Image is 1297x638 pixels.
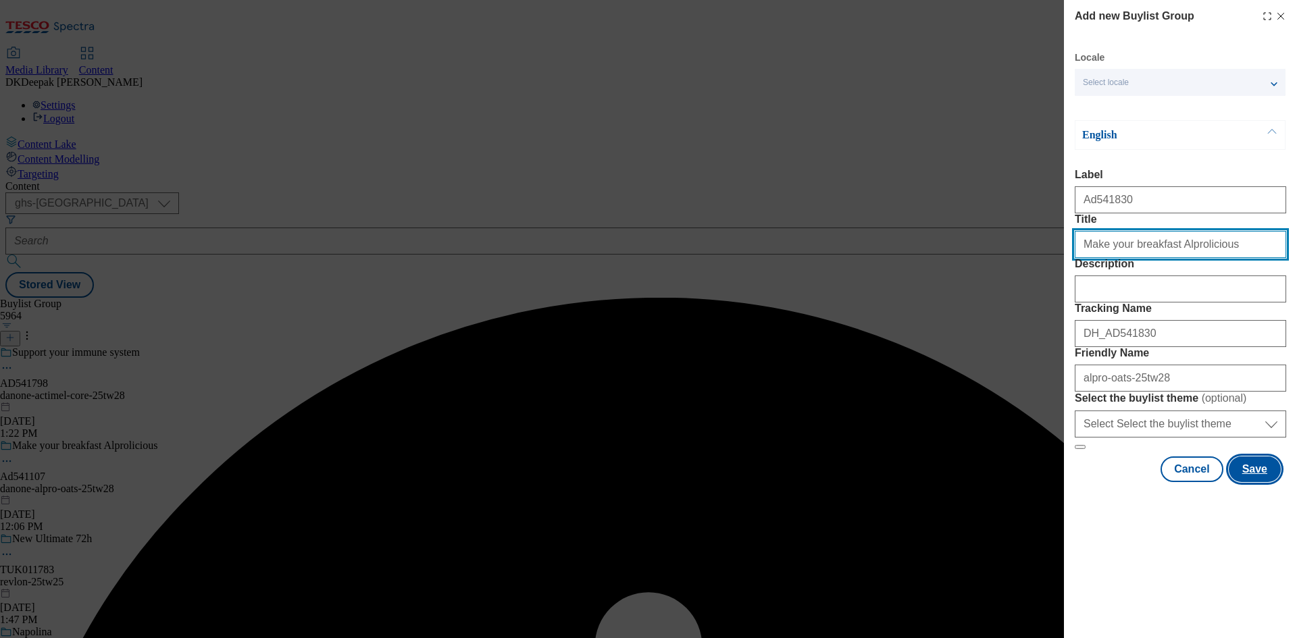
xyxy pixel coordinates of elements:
input: Enter Label [1075,186,1286,213]
label: Title [1075,213,1286,225]
input: Enter Tracking Name [1075,320,1286,347]
label: Tracking Name [1075,302,1286,315]
span: ( optional ) [1202,392,1247,404]
h4: Add new Buylist Group [1075,8,1194,24]
p: English [1082,128,1224,142]
input: Enter Friendly Name [1075,365,1286,392]
span: Select locale [1083,78,1129,88]
label: Locale [1075,54,1104,61]
button: Cancel [1161,456,1223,482]
input: Enter Title [1075,231,1286,258]
label: Label [1075,169,1286,181]
label: Description [1075,258,1286,270]
button: Select locale [1075,69,1286,96]
button: Save [1229,456,1281,482]
label: Select the buylist theme [1075,392,1286,405]
label: Friendly Name [1075,347,1286,359]
input: Enter Description [1075,275,1286,302]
